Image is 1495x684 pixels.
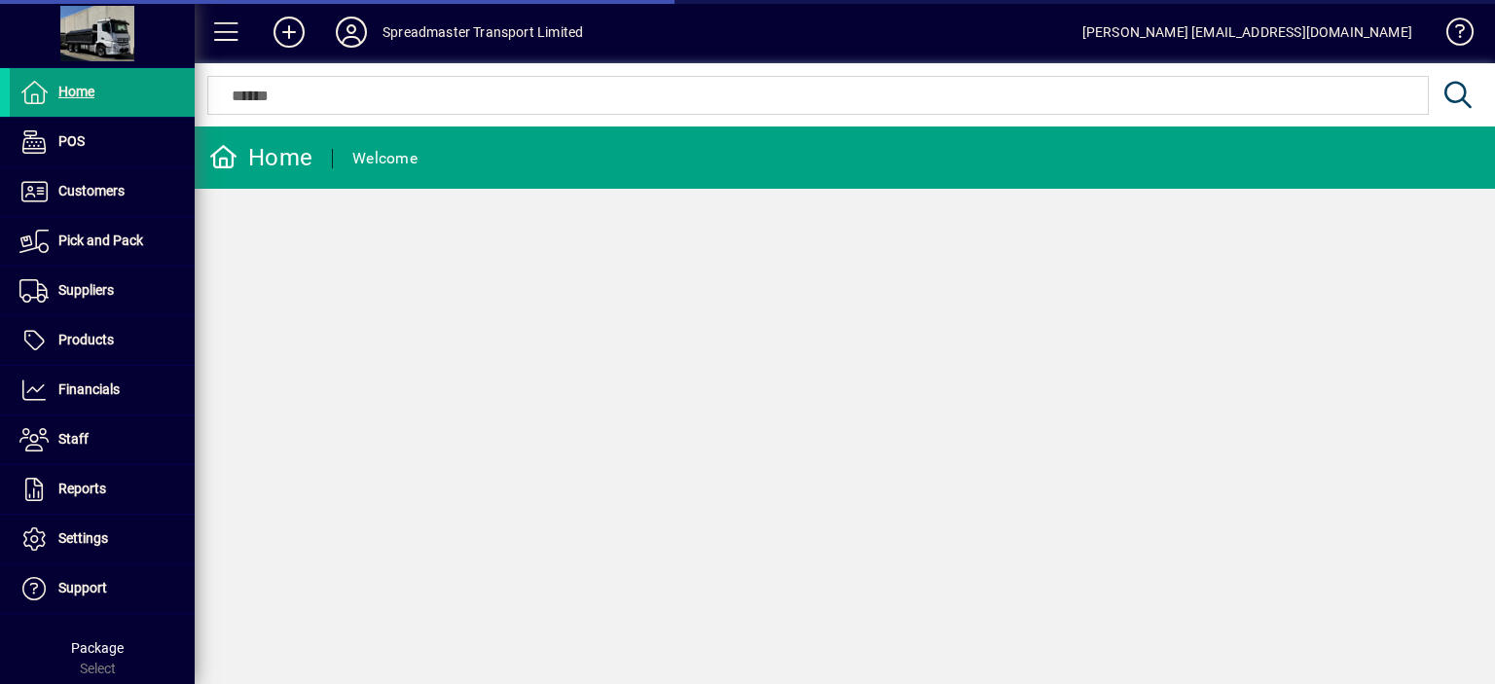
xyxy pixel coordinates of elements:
[10,415,195,464] a: Staff
[1432,4,1471,67] a: Knowledge Base
[58,183,125,198] span: Customers
[71,640,124,656] span: Package
[58,381,120,397] span: Financials
[10,217,195,266] a: Pick and Pack
[10,366,195,414] a: Financials
[10,316,195,365] a: Products
[10,515,195,563] a: Settings
[58,332,114,347] span: Products
[258,15,320,50] button: Add
[58,530,108,546] span: Settings
[10,564,195,613] a: Support
[209,142,312,173] div: Home
[58,282,114,298] span: Suppliers
[320,15,383,50] button: Profile
[58,431,89,447] span: Staff
[58,133,85,149] span: POS
[352,143,418,174] div: Welcome
[10,267,195,315] a: Suppliers
[58,84,94,99] span: Home
[1082,17,1412,48] div: [PERSON_NAME] [EMAIL_ADDRESS][DOMAIN_NAME]
[10,167,195,216] a: Customers
[58,580,107,595] span: Support
[10,118,195,166] a: POS
[58,481,106,496] span: Reports
[10,465,195,514] a: Reports
[383,17,583,48] div: Spreadmaster Transport Limited
[58,233,143,248] span: Pick and Pack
